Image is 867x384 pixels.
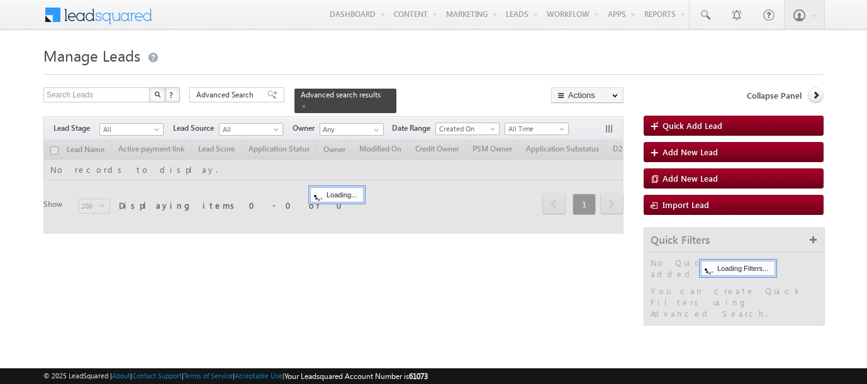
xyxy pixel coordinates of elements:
span: Manage Leads [43,45,140,65]
a: All [99,123,164,136]
a: All Time [505,123,569,135]
span: Import Lead [663,199,709,210]
a: Terms of Service [184,371,233,380]
span: Created On [436,123,496,134]
span: Add New Lead [663,146,718,157]
a: Contact Support [132,371,182,380]
a: Created On [435,123,500,135]
span: Lead Source [173,123,219,134]
span: All Time [505,123,565,134]
button: Actions [551,87,624,103]
button: ? [165,87,180,102]
a: Acceptable Use [235,371,282,380]
span: Date Range [392,123,435,134]
span: Your Leadsquared Account Number is [284,371,428,381]
span: Advanced search results [301,90,381,99]
span: Lead Stage [53,123,99,134]
span: Advanced Search [196,89,257,101]
img: Search [154,91,160,97]
span: 61073 [409,371,428,381]
span: All [220,124,279,135]
span: All [100,124,160,135]
a: Show All Items [367,124,383,136]
div: Loading... [310,187,364,202]
a: All [219,123,283,136]
div: Loading Filters... [701,261,775,276]
span: Add New Lead [663,173,718,184]
span: Owner [293,123,320,134]
span: Collapse Panel [747,90,802,101]
span: © 2025 LeadSquared | | | | | [43,370,428,382]
span: ? [169,89,175,100]
a: About [112,371,130,380]
input: Type to Search [320,123,384,136]
span: Quick Add Lead [663,120,722,131]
